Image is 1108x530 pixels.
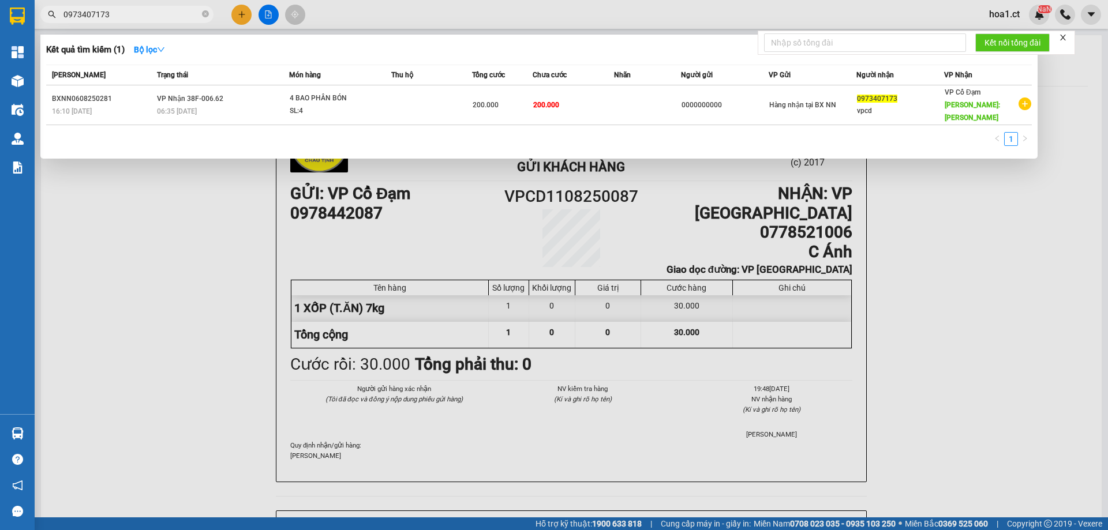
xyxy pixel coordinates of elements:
[1019,97,1031,110] span: plus-circle
[157,46,165,54] span: down
[157,95,223,103] span: VP Nhận 38F-006.62
[12,454,23,465] span: question-circle
[289,71,321,79] span: Món hàng
[391,71,413,79] span: Thu hộ
[12,161,24,174] img: solution-icon
[472,71,505,79] span: Tổng cước
[10,7,25,25] img: logo-vxr
[46,44,125,56] h3: Kết quả tìm kiếm ( 1 )
[945,88,980,96] span: VP Cổ Đạm
[1018,132,1032,146] li: Next Page
[856,71,894,79] span: Người nhận
[12,480,23,491] span: notification
[975,33,1050,52] button: Kết nối tổng đài
[52,93,154,105] div: BXNN0608250281
[125,40,174,59] button: Bộ lọcdown
[12,75,24,87] img: warehouse-icon
[985,36,1040,49] span: Kết nối tổng đài
[533,101,559,109] span: 200.000
[533,71,567,79] span: Chưa cước
[614,71,631,79] span: Nhãn
[12,133,24,145] img: warehouse-icon
[682,99,768,111] div: 0000000000
[12,506,23,517] span: message
[857,105,944,117] div: vpcd
[994,135,1001,142] span: left
[52,107,92,115] span: 16:10 [DATE]
[52,71,106,79] span: [PERSON_NAME]
[769,71,791,79] span: VP Gửi
[1018,132,1032,146] button: right
[63,8,200,21] input: Tìm tên, số ĐT hoặc mã đơn
[202,9,209,20] span: close-circle
[1021,135,1028,142] span: right
[48,10,56,18] span: search
[945,101,1000,122] span: [PERSON_NAME]: [PERSON_NAME]
[157,107,197,115] span: 06:35 [DATE]
[290,105,376,118] div: SL: 4
[769,101,836,109] span: Hàng nhận tại BX NN
[157,71,188,79] span: Trạng thái
[12,427,24,439] img: warehouse-icon
[990,132,1004,146] button: left
[990,132,1004,146] li: Previous Page
[1059,33,1067,42] span: close
[1005,133,1017,145] a: 1
[857,95,897,103] span: 0973407173
[764,33,966,52] input: Nhập số tổng đài
[290,92,376,105] div: 4 BAO PHÂN BÓN
[12,46,24,58] img: dashboard-icon
[202,10,209,17] span: close-circle
[134,45,165,54] strong: Bộ lọc
[944,71,972,79] span: VP Nhận
[1004,132,1018,146] li: 1
[681,71,713,79] span: Người gửi
[12,104,24,116] img: warehouse-icon
[473,101,499,109] span: 200.000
